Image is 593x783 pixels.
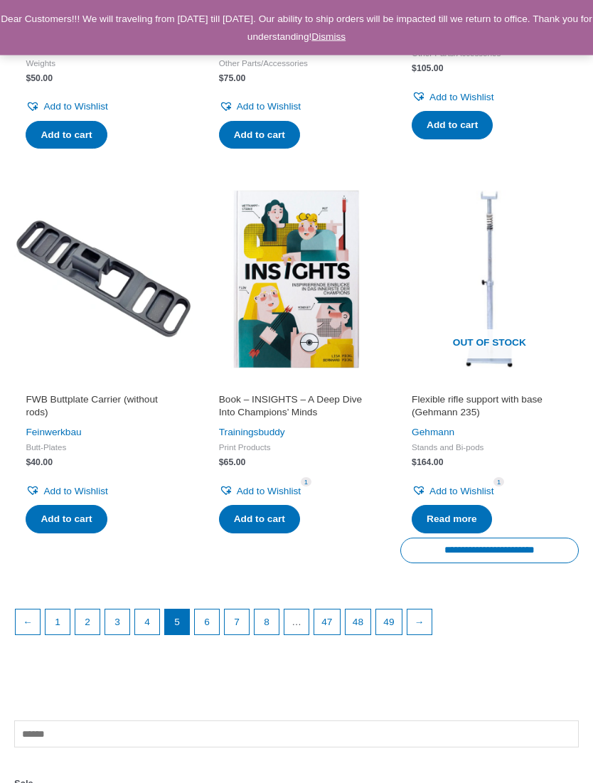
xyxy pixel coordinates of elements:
a: Add to Wishlist [219,483,301,501]
a: Page 7 [225,610,249,634]
span: $ [26,74,31,84]
span: Add to Wishlist [237,102,301,112]
bdi: 164.00 [412,458,443,468]
span: $ [219,458,224,468]
span: $ [412,458,417,468]
a: Add to Wishlist [412,89,493,107]
a: Add to cart: “FWB 800X Cocking lever, mounted” [412,112,493,140]
a: Add to cart: “FWB Cheekpiece Spacer Plate (set) 46g” [219,122,300,150]
a: Add to Wishlist [219,98,301,116]
span: Add to Wishlist [237,486,301,497]
bdi: 105.00 [412,64,443,74]
span: … [284,610,309,634]
span: 1 [493,478,503,487]
a: ← [16,610,40,634]
a: Dismiss [311,31,346,42]
span: Add to Wishlist [429,92,493,103]
iframe: Customer reviews powered by Trustpilot [219,377,375,394]
a: Add to cart: “FWB Buttplate Carrier (without rods)” [26,506,107,534]
bdi: 50.00 [26,74,53,84]
a: Add to Wishlist [26,483,107,501]
span: Add to Wishlist [43,102,107,112]
span: Add to Wishlist [43,486,107,497]
a: Page 3 [105,610,129,634]
a: Page 47 [314,610,340,634]
nav: Product Pagination [14,609,579,643]
a: Trainingsbuddy [219,427,285,438]
span: Stands and Bi-pods [412,442,567,453]
a: Feinwerkbau [26,427,81,438]
span: Page 5 [165,610,189,634]
span: Print Products [219,442,375,453]
img: Flexible rifle support with base [400,191,579,369]
a: FWB Buttplate Carrier (without rods) [26,394,181,424]
a: Add to Wishlist [26,98,107,116]
span: $ [219,74,224,84]
a: → [407,610,432,634]
h2: Flexible rifle support with base (Gehmann 235) [412,394,567,420]
a: Add to cart: “Book - INSIGHTS - A Deep Dive Into Champions' Minds” [219,506,300,534]
img: FWB Buttplate Carrier [14,191,193,369]
h2: Book – INSIGHTS – A Deep Dive Into Champions’ Minds [219,394,375,420]
span: Add to Wishlist [429,486,493,497]
span: Other Parts/Accessories [219,58,375,69]
span: Out of stock [410,330,569,360]
a: Add to Wishlist [412,483,493,501]
a: Page 49 [376,610,402,634]
a: Add to cart: “FWB Weight plate (240 g) for butt plate, complete” [26,122,107,150]
a: Page 6 [195,610,219,634]
a: Page 4 [135,610,159,634]
iframe: Customer reviews powered by Trustpilot [412,377,567,394]
img: INSIGHTS - A Deep Dive Into Champions' Minds [207,191,385,369]
span: Butt-Plates [26,442,181,453]
a: Page 2 [75,610,100,634]
span: 1 [301,478,311,487]
bdi: 75.00 [219,74,246,84]
a: Page 1 [46,610,70,634]
h2: FWB Buttplate Carrier (without rods) [26,394,181,420]
span: Weights [26,58,181,69]
a: Out of stock [400,191,579,369]
a: Read more about “Flexible rifle support with base (Gehmann 235)” [412,506,492,534]
iframe: Customer reviews powered by Trustpilot [26,377,181,394]
a: Gehmann [412,427,454,438]
span: $ [412,64,417,74]
a: Page 48 [346,610,371,634]
a: Flexible rifle support with base (Gehmann 235) [412,394,567,424]
bdi: 40.00 [26,458,53,468]
a: Page 8 [255,610,279,634]
a: Book – INSIGHTS – A Deep Dive Into Champions’ Minds [219,394,375,424]
span: $ [26,458,31,468]
bdi: 65.00 [219,458,246,468]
